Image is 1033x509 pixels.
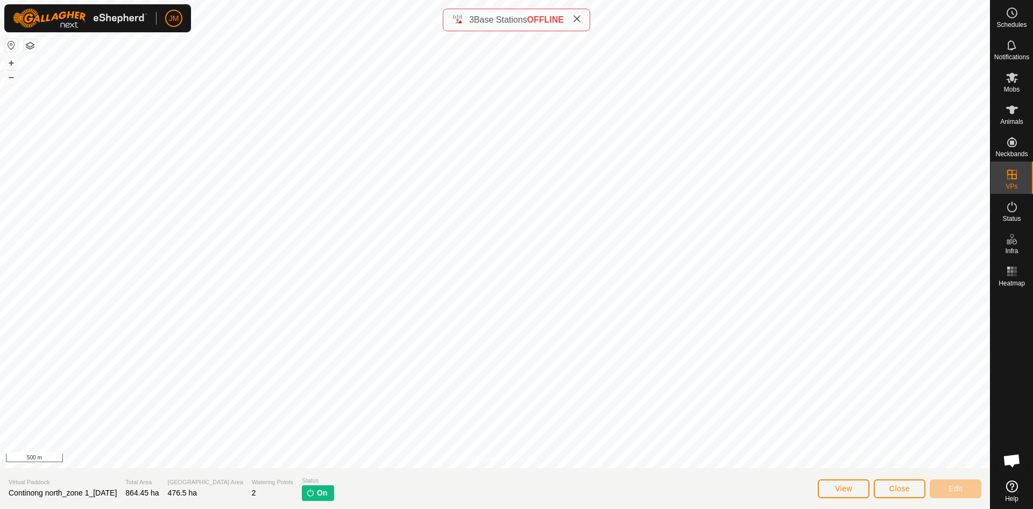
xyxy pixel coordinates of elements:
span: On [317,487,327,499]
span: Base Stations [474,15,527,24]
span: Continong north_zone 1_[DATE] [9,489,117,497]
span: [GEOGRAPHIC_DATA] Area [168,478,243,487]
span: Notifications [994,54,1029,60]
button: Edit [930,479,981,498]
span: Infra [1005,248,1018,254]
span: Help [1005,496,1018,502]
span: VPs [1006,183,1017,190]
span: Watering Points [252,478,293,487]
a: Privacy Policy [452,454,493,464]
a: Contact Us [506,454,537,464]
img: turn-on [306,489,315,497]
span: 3 [469,15,474,24]
button: Close [874,479,925,498]
span: Status [1002,215,1021,222]
span: View [835,484,852,493]
img: Gallagher Logo [13,9,147,28]
span: 476.5 ha [168,489,197,497]
span: Total Area [125,478,159,487]
span: 2 [252,489,256,497]
button: Map Layers [24,39,37,52]
span: Edit [949,484,963,493]
div: Open chat [996,444,1028,477]
button: + [5,57,18,69]
span: Neckbands [995,151,1028,157]
a: Help [990,476,1033,506]
button: Reset Map [5,39,18,52]
span: Heatmap [999,280,1025,287]
span: Animals [1000,118,1023,125]
span: Schedules [996,22,1027,28]
span: JM [169,13,179,24]
span: OFFLINE [527,15,564,24]
span: 864.45 ha [125,489,159,497]
span: Virtual Paddock [9,478,117,487]
span: Status [302,476,334,485]
span: Close [889,484,910,493]
button: – [5,71,18,83]
button: View [818,479,869,498]
span: Mobs [1004,86,1020,93]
